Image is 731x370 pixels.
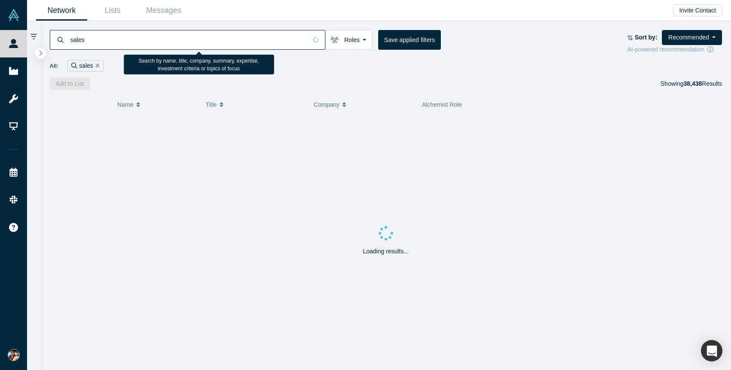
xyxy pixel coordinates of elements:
[138,0,189,21] a: Messages
[93,61,100,71] button: Remove Filter
[661,78,722,90] div: Showing
[325,30,372,50] button: Roles
[117,96,133,114] span: Name
[314,96,340,114] span: Company
[50,62,59,70] span: All:
[67,60,103,72] div: sales
[87,0,138,21] a: Lists
[662,30,722,45] button: Recommended
[206,96,217,114] span: Title
[8,9,20,21] img: Alchemist Vault Logo
[683,80,702,87] strong: 38,438
[70,30,307,50] input: Search by name, title, company, summary, expertise, investment criteria or topics of focus
[363,247,409,256] p: Loading results...
[378,30,441,50] button: Save applied filters
[314,96,413,114] button: Company
[8,349,20,361] img: Abhimanyu Dhamija's Account
[683,80,722,87] span: Results
[36,0,87,21] a: Network
[117,96,197,114] button: Name
[422,101,462,108] span: Alchemist Role
[50,78,90,90] button: Add to List
[635,34,658,41] strong: Sort by:
[627,45,722,54] div: AI-powered recommendation
[673,4,722,16] button: Invite Contact
[206,96,305,114] button: Title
